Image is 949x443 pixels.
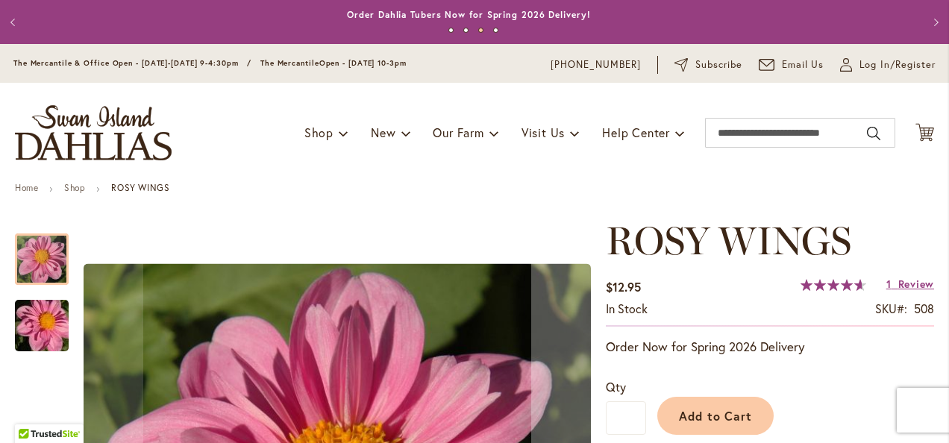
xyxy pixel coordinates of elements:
span: Log In/Register [859,57,936,72]
div: 93% [801,279,866,291]
p: Order Now for Spring 2026 Delivery [606,338,934,356]
button: Add to Cart [657,397,774,435]
span: The Mercantile & Office Open - [DATE]-[DATE] 9-4:30pm / The Mercantile [13,58,319,68]
span: Our Farm [433,125,483,140]
span: Email Us [782,57,824,72]
strong: SKU [875,301,907,316]
span: Visit Us [522,125,565,140]
a: Subscribe [674,57,742,72]
div: Availability [606,301,648,318]
button: 4 of 4 [493,28,498,33]
span: Help Center [602,125,670,140]
span: Review [898,277,934,291]
span: $12.95 [606,279,641,295]
div: 508 [914,301,934,318]
span: New [371,125,395,140]
div: ROSY WINGS [15,285,69,351]
span: Qty [606,379,626,395]
span: 1 [886,277,892,291]
a: Shop [64,182,85,193]
iframe: Launch Accessibility Center [11,390,53,432]
div: ROSY WINGS [15,219,84,285]
a: store logo [15,105,172,160]
a: [PHONE_NUMBER] [551,57,641,72]
button: 2 of 4 [463,28,469,33]
span: ROSY WINGS [606,217,851,264]
a: Email Us [759,57,824,72]
span: Add to Cart [679,408,753,424]
a: Order Dahlia Tubers Now for Spring 2026 Delivery! [347,9,590,20]
button: 1 of 4 [448,28,454,33]
span: In stock [606,301,648,316]
span: Shop [304,125,333,140]
a: Home [15,182,38,193]
a: Log In/Register [840,57,936,72]
a: 1 Review [886,277,934,291]
button: Next [919,7,949,37]
button: 3 of 4 [478,28,483,33]
span: Open - [DATE] 10-3pm [319,58,407,68]
strong: ROSY WINGS [111,182,169,193]
span: Subscribe [695,57,742,72]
